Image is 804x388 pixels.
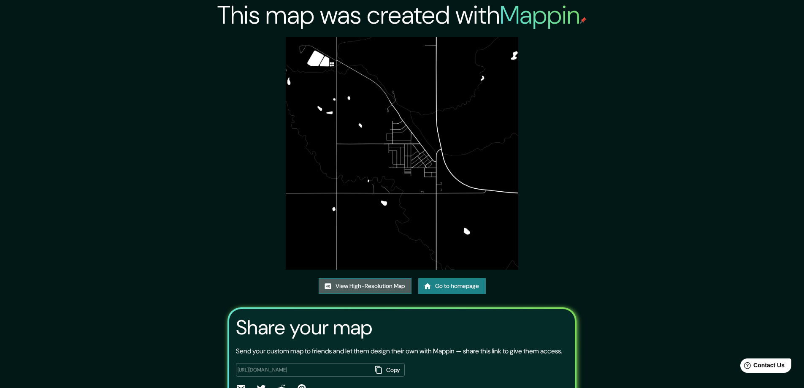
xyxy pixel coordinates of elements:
p: Send your custom map to friends and let them design their own with Mappin — share this link to gi... [236,346,562,356]
h3: Share your map [236,316,372,339]
img: mappin-pin [580,17,587,24]
iframe: Help widget launcher [729,355,795,379]
img: created-map [286,37,518,270]
a: Go to homepage [418,278,486,294]
a: View High-Resolution Map [319,278,411,294]
button: Copy [372,363,405,377]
